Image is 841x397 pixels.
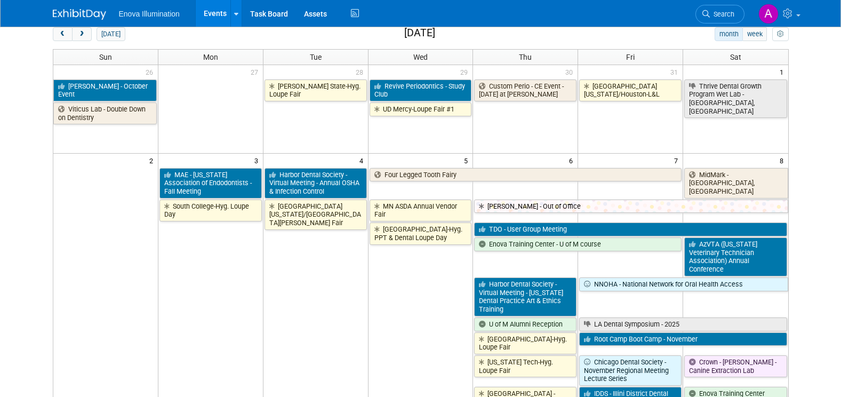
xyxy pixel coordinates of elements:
[413,53,428,61] span: Wed
[463,154,472,167] span: 5
[474,317,576,331] a: U of M Alumni Reception
[370,80,472,101] a: Revive Periodontics - Study Club
[710,10,734,18] span: Search
[474,237,682,251] a: Enova Training Center - U of M course
[695,5,744,23] a: Search
[459,65,472,78] span: 29
[310,53,322,61] span: Tue
[72,27,92,41] button: next
[145,65,158,78] span: 26
[684,80,787,118] a: Thrive Dental Growth Program Wet Lab - [GEOGRAPHIC_DATA], [GEOGRAPHIC_DATA]
[564,65,578,78] span: 30
[579,317,787,331] a: LA Dental Symposium - 2025
[474,277,576,316] a: Harbor Dental Society - Virtual Meeting - [US_STATE] Dental Practice Art & Ethics Training
[53,102,157,124] a: Viticus Lab - Double Down on Dentistry
[579,277,788,291] a: NNOHA - National Network for Oral Health Access
[370,168,682,182] a: Four Legged Tooth Fairy
[758,4,779,24] img: Andrea Miller
[777,31,784,38] i: Personalize Calendar
[579,332,787,346] a: Root Camp Boot Camp - November
[673,154,683,167] span: 7
[730,53,741,61] span: Sat
[159,168,262,198] a: MAE - [US_STATE] Association of Endodontists - Fall Meeting
[99,53,112,61] span: Sun
[370,200,472,221] a: MN ASDA Annual Vendor Fair
[253,154,263,167] span: 3
[474,200,788,213] a: [PERSON_NAME] - Out of Office
[579,355,682,386] a: Chicago Dental Society - November Regional Meeting Lecture Series
[474,332,576,354] a: [GEOGRAPHIC_DATA]-Hyg. Loupe Fair
[265,80,367,101] a: [PERSON_NAME] State-Hyg. Loupe Fair
[779,154,788,167] span: 8
[203,53,218,61] span: Mon
[370,223,472,244] a: [GEOGRAPHIC_DATA]-Hyg. PPT & Dental Loupe Day
[53,80,157,101] a: [PERSON_NAME] - October Event
[265,168,367,198] a: Harbor Dental Society - Virtual Meeting - Annual OSHA & Infection Control
[370,102,472,116] a: UD Mercy-Loupe Fair #1
[97,27,125,41] button: [DATE]
[715,27,743,41] button: month
[568,154,578,167] span: 6
[684,237,787,276] a: AzVTA ([US_STATE] Veterinary Technician Association) Annual Conference
[404,27,435,39] h2: [DATE]
[669,65,683,78] span: 31
[772,27,788,41] button: myCustomButton
[579,80,682,101] a: [GEOGRAPHIC_DATA][US_STATE]/Houston-L&L
[355,65,368,78] span: 28
[53,27,73,41] button: prev
[626,53,635,61] span: Fri
[148,154,158,167] span: 2
[53,9,106,20] img: ExhibitDay
[358,154,368,167] span: 4
[265,200,367,230] a: [GEOGRAPHIC_DATA][US_STATE]/[GEOGRAPHIC_DATA][PERSON_NAME] Fair
[519,53,532,61] span: Thu
[684,168,788,198] a: MidMark - [GEOGRAPHIC_DATA], [GEOGRAPHIC_DATA]
[119,10,180,18] span: Enova Illumination
[250,65,263,78] span: 27
[159,200,262,221] a: South College-Hyg. Loupe Day
[474,355,576,377] a: [US_STATE] Tech-Hyg. Loupe Fair
[684,355,787,377] a: Crown - [PERSON_NAME] - Canine Extraction Lab
[474,80,576,101] a: Custom Perio - CE Event - [DATE] at [PERSON_NAME]
[474,223,787,236] a: TDO - User Group Meeting
[779,65,788,78] span: 1
[742,27,767,41] button: week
